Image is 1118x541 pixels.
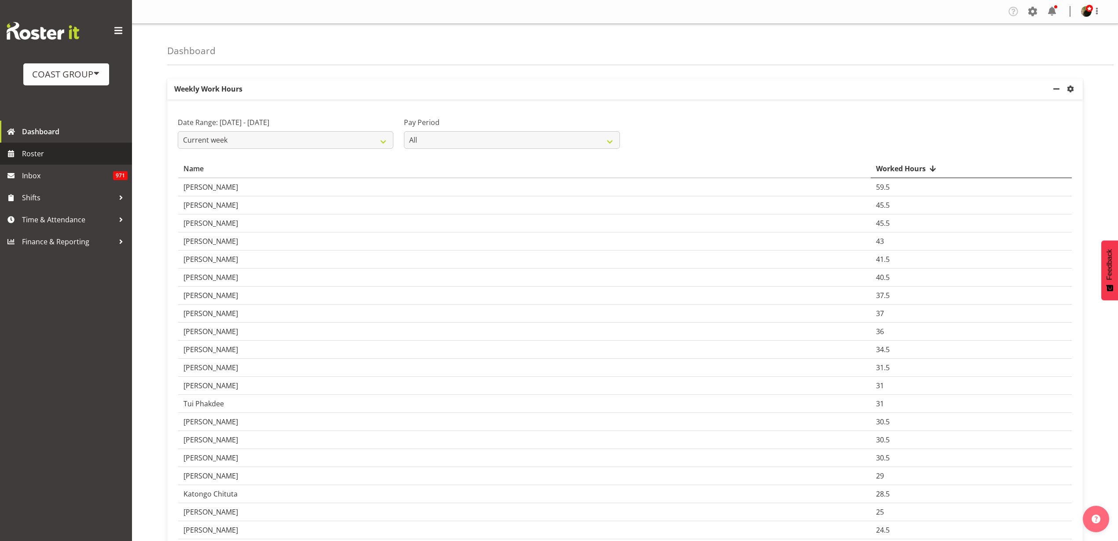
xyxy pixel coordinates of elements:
[404,117,619,128] label: Pay Period
[876,417,890,427] span: 30.5
[22,169,113,182] span: Inbox
[1065,84,1079,94] a: settings
[178,178,871,196] td: [PERSON_NAME]
[167,78,1051,99] p: Weekly Work Hours
[876,471,884,481] span: 29
[178,503,871,521] td: [PERSON_NAME]
[876,525,890,535] span: 24.5
[113,171,128,180] span: 971
[876,381,884,390] span: 31
[876,236,884,246] span: 43
[22,191,114,204] span: Shifts
[1081,6,1092,17] img: micah-hetrick73ebaf9e9aacd948a3fc464753b70555.png
[178,395,871,413] td: Tui Phakdee
[876,163,926,174] span: Worked Hours
[1101,240,1118,300] button: Feedback - Show survey
[876,435,890,445] span: 30.5
[876,291,890,300] span: 37.5
[183,163,204,174] span: Name
[178,485,871,503] td: Katongo Chituta
[22,147,128,160] span: Roster
[876,489,890,499] span: 28.5
[178,305,871,323] td: [PERSON_NAME]
[876,327,884,336] span: 36
[178,323,871,341] td: [PERSON_NAME]
[876,218,890,228] span: 45.5
[178,341,871,359] td: [PERSON_NAME]
[1051,78,1065,99] a: minimize
[876,453,890,463] span: 30.5
[178,269,871,287] td: [PERSON_NAME]
[178,214,871,232] td: [PERSON_NAME]
[876,363,890,372] span: 31.5
[178,431,871,449] td: [PERSON_NAME]
[178,413,871,431] td: [PERSON_NAME]
[1092,515,1100,523] img: help-xxl-2.png
[178,250,871,269] td: [PERSON_NAME]
[22,213,114,226] span: Time & Attendance
[876,272,890,282] span: 40.5
[178,287,871,305] td: [PERSON_NAME]
[876,345,890,354] span: 34.5
[178,467,871,485] td: [PERSON_NAME]
[876,399,884,409] span: 31
[876,182,890,192] span: 59.5
[178,449,871,467] td: [PERSON_NAME]
[178,377,871,395] td: [PERSON_NAME]
[22,125,128,138] span: Dashboard
[178,521,871,539] td: [PERSON_NAME]
[178,359,871,377] td: [PERSON_NAME]
[178,196,871,214] td: [PERSON_NAME]
[1106,249,1114,280] span: Feedback
[22,235,114,248] span: Finance & Reporting
[32,68,100,81] div: COAST GROUP
[167,46,216,56] h4: Dashboard
[876,309,884,318] span: 37
[876,507,884,517] span: 25
[876,254,890,264] span: 41.5
[178,117,393,128] label: Date Range: [DATE] - [DATE]
[876,200,890,210] span: 45.5
[178,232,871,250] td: [PERSON_NAME]
[7,22,79,40] img: Rosterit website logo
